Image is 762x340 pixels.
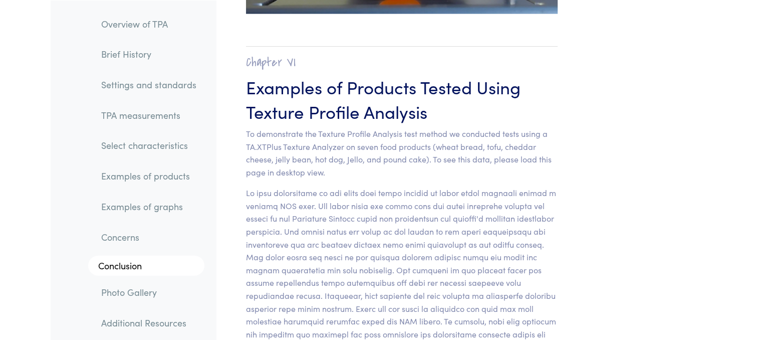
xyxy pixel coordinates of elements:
[93,134,204,157] a: Select characteristics
[246,74,558,123] h3: Examples of Products Tested Using Texture Profile Analysis
[88,256,204,276] a: Conclusion
[93,280,204,303] a: Photo Gallery
[93,43,204,66] a: Brief History
[93,195,204,218] a: Examples of graphs
[93,12,204,35] a: Overview of TPA
[93,103,204,126] a: TPA measurements
[93,311,204,334] a: Additional Resources
[93,73,204,96] a: Settings and standards
[246,55,558,70] h2: Chapter VI
[93,225,204,248] a: Concerns
[93,164,204,188] a: Examples of products
[246,127,558,179] p: To demonstrate the Texture Profile Analysis test method we conducted tests using a TA.XTPlus Text...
